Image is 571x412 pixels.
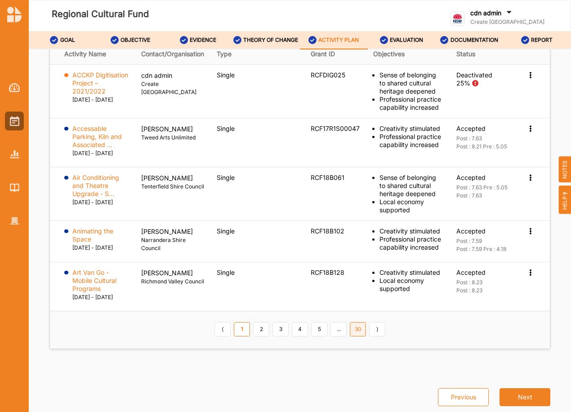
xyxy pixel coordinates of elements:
[379,227,444,235] div: Creativity stimulated
[217,269,235,276] span: Single
[379,71,444,95] div: Sense of belonging to shared cultural heritage deepened
[292,322,308,336] a: 4
[379,235,444,251] div: Professional practice capability increased
[72,269,129,293] label: Art Van Go - Mobile Cultural Programs
[217,174,235,181] span: Single
[311,174,361,182] div: RCF18B061
[217,71,235,79] span: Single
[72,293,113,301] label: [DATE] - [DATE]
[311,71,361,79] div: RCFDIG025
[456,287,513,295] div: Post : 8.23
[531,36,553,44] label: REPORT
[10,116,19,126] img: Activities
[272,322,289,336] a: 3
[72,96,113,104] label: [DATE] - [DATE]
[456,50,475,58] span: Status
[72,125,129,149] label: Accessable Parking, Kiln and Associated ...
[10,184,19,191] img: Library
[5,178,24,197] a: Library
[141,50,204,58] span: Contact/Organisation
[456,245,513,253] div: Post : 7.59 Pre : 4.18
[9,83,20,92] img: Dashboard
[379,269,444,277] div: Creativity stimulated
[456,269,513,277] div: Accepted
[456,79,470,87] div: 25%
[60,36,75,44] label: GOAL
[369,322,385,336] a: Next item
[438,388,489,406] button: Previous
[373,50,405,58] span: Objectives
[141,80,204,96] label: Create [GEOGRAPHIC_DATA]
[456,278,513,287] div: Post : 8.23
[72,190,129,197] a: Air Conditioning and Theatre Upgrade - S...
[190,36,216,44] label: EVIDENCE
[456,192,513,200] div: Post : 7.63
[72,244,113,252] label: [DATE] - [DATE]
[500,388,550,406] button: Next
[456,134,513,143] div: Post : 7.63
[311,125,361,133] div: RCF17R1S00047
[141,227,204,236] p: [PERSON_NAME]
[141,183,204,191] label: Tenterfield Shire Council
[456,184,513,192] div: Post : 7.63 Pre : 5.05
[379,198,444,214] div: Local economy supported
[456,237,513,245] div: Post : 7.59
[7,6,22,22] img: logo
[456,71,513,79] div: Deactivated
[10,217,19,225] img: Organisation
[311,227,361,235] div: RCF18B102
[456,125,513,133] div: Accepted
[120,36,150,44] label: OBJECTIVE
[141,269,204,278] p: [PERSON_NAME]
[217,125,235,132] span: Single
[379,125,444,133] div: Creativity stimulated
[52,7,149,22] label: Regional Cultural Fund
[5,112,24,130] a: Activities
[10,150,19,158] img: Reports
[318,36,359,44] label: ACTIVITY PLAN
[5,78,24,97] a: Dashboard
[72,285,129,292] a: Art Van Go - Mobile Cultural Programs
[72,174,129,198] label: Air Conditioning and Theatre Upgrade - S...
[470,18,544,26] label: Create [GEOGRAPHIC_DATA]
[72,141,129,148] a: Accessable Parking, Kiln and Associated ...
[311,50,335,58] span: Grant ID
[5,145,24,164] a: Reports
[350,322,366,336] a: 30
[141,174,204,183] p: [PERSON_NAME]
[456,143,513,151] div: Post : 8.21 Pre : 5.05
[72,198,113,206] label: [DATE] - [DATE]
[243,36,298,44] label: THEORY OF CHANGE
[210,44,304,65] th: Type
[5,211,24,230] a: Organisation
[311,269,361,277] div: RCF18B128
[451,12,464,26] img: logo
[456,174,513,182] div: Accepted
[390,36,423,44] label: EVALUATION
[379,277,444,293] div: Local economy supported
[141,125,204,134] p: [PERSON_NAME]
[72,71,129,95] label: ACCKP Digitisation Project – 2021/2022
[379,95,444,112] div: Professional practice capability increased
[141,278,204,286] label: Richmond Valley Council
[253,322,269,336] a: 2
[72,149,113,157] label: [DATE] - [DATE]
[234,322,250,336] a: 1
[64,50,106,58] span: Activity Name
[379,174,444,198] div: Sense of belonging to shared cultural heritage deepened
[141,71,204,80] p: cdn admin
[379,133,444,149] div: Professional practice capability increased
[213,322,387,337] div: Pagination Navigation
[141,236,204,252] label: Narrandera Shire Council
[456,227,513,235] div: Accepted
[451,36,498,44] label: DOCUMENTATION
[72,235,129,243] a: Animating the Space
[330,322,347,336] a: ...
[214,322,231,336] a: Previous item
[217,227,235,235] span: Single
[470,9,501,17] label: cdn admin
[72,227,129,243] label: Animating the Space
[141,134,204,142] label: Tweed Arts Unlimited
[311,322,327,336] a: 5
